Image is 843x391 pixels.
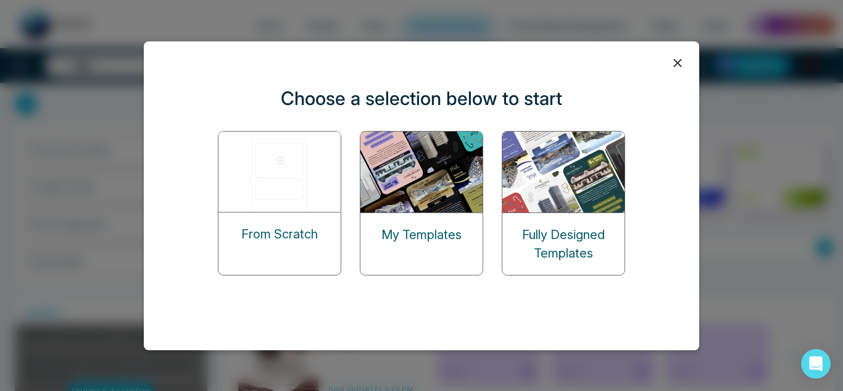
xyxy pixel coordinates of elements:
p: Choose a selection below to start [281,85,562,112]
p: My Templates [381,225,462,244]
p: From Scratch [241,225,318,243]
img: start-from-scratch.png [218,132,342,212]
img: my-templates.png [360,132,484,212]
div: Open Intercom Messenger [801,349,831,379]
img: designed-templates.png [502,132,626,212]
p: Fully Designed Templates [502,225,625,263]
